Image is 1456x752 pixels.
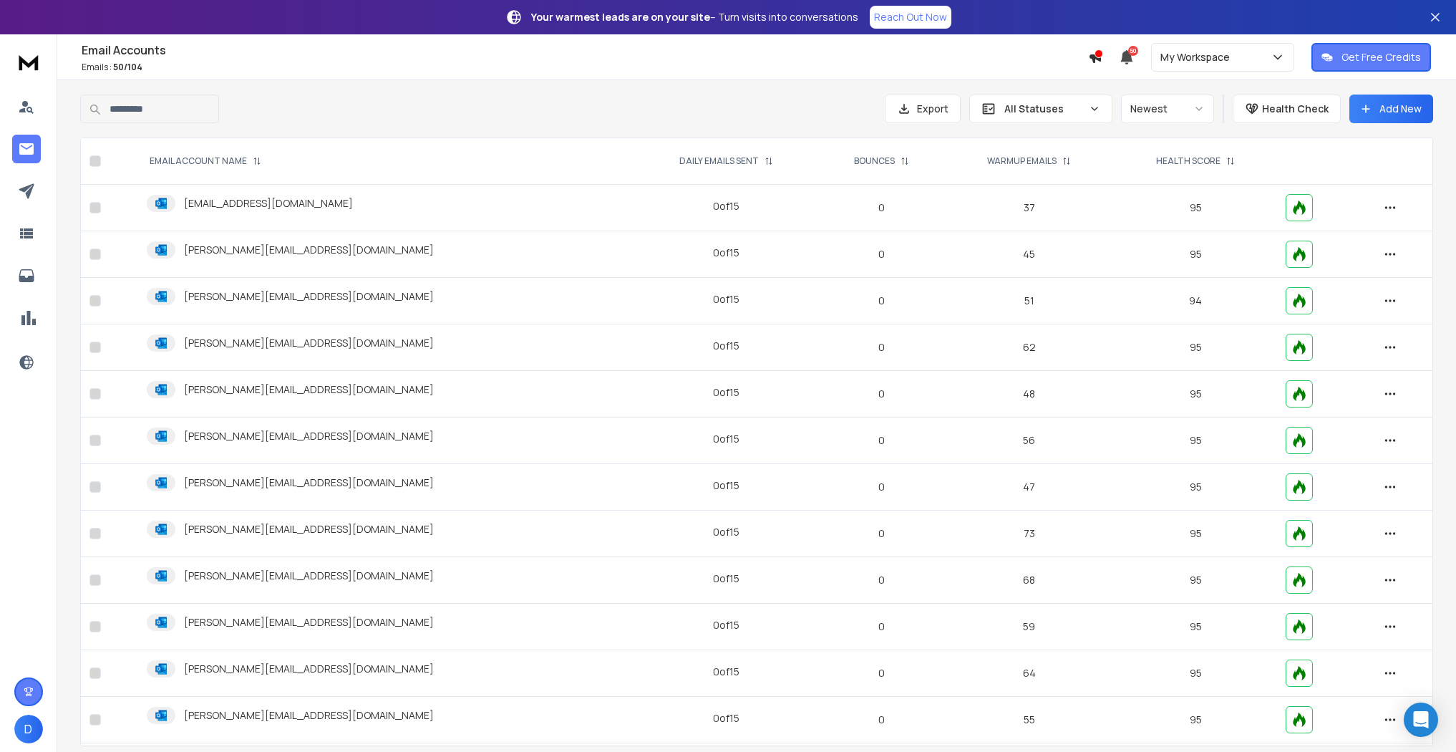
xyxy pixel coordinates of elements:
[713,525,739,539] div: 0 of 15
[713,292,739,307] div: 0 of 15
[854,155,895,167] p: BOUNCES
[828,201,936,215] p: 0
[531,10,858,24] p: – Turn visits into conversations
[828,433,936,448] p: 0
[944,697,1115,743] td: 55
[870,6,951,29] a: Reach Out Now
[184,196,353,211] p: [EMAIL_ADDRESS][DOMAIN_NAME]
[713,665,739,679] div: 0 of 15
[1115,418,1277,464] td: 95
[184,615,434,630] p: [PERSON_NAME][EMAIL_ADDRESS][DOMAIN_NAME]
[184,662,434,676] p: [PERSON_NAME][EMAIL_ADDRESS][DOMAIN_NAME]
[828,526,936,541] p: 0
[184,289,434,304] p: [PERSON_NAME][EMAIL_ADDRESS][DOMAIN_NAME]
[828,340,936,355] p: 0
[944,650,1115,697] td: 64
[1004,102,1083,116] p: All Statuses
[184,476,434,490] p: [PERSON_NAME][EMAIL_ADDRESS][DOMAIN_NAME]
[944,511,1115,557] td: 73
[14,49,43,75] img: logo
[82,42,1088,59] h1: Email Accounts
[713,711,739,726] div: 0 of 15
[1115,604,1277,650] td: 95
[1115,185,1277,231] td: 95
[828,666,936,680] p: 0
[1115,464,1277,511] td: 95
[184,429,434,443] p: [PERSON_NAME][EMAIL_ADDRESS][DOMAIN_NAME]
[1262,102,1329,116] p: Health Check
[944,418,1115,464] td: 56
[944,278,1115,324] td: 51
[1404,703,1438,737] div: Open Intercom Messenger
[1115,324,1277,371] td: 95
[944,557,1115,604] td: 68
[1233,95,1341,123] button: Health Check
[679,155,759,167] p: DAILY EMAILS SENT
[1115,511,1277,557] td: 95
[885,95,961,123] button: Export
[184,382,434,397] p: [PERSON_NAME][EMAIL_ADDRESS][DOMAIN_NAME]
[184,522,434,536] p: [PERSON_NAME][EMAIL_ADDRESS][DOMAIN_NAME]
[713,385,739,400] div: 0 of 15
[1121,95,1214,123] button: Newest
[828,387,936,401] p: 0
[184,569,434,583] p: [PERSON_NAME][EMAIL_ADDRESS][DOMAIN_NAME]
[828,480,936,494] p: 0
[987,155,1057,167] p: WARMUP EMAILS
[713,339,739,353] div: 0 of 15
[713,246,739,260] div: 0 of 15
[82,62,1088,73] p: Emails :
[14,715,43,743] button: D
[1115,231,1277,278] td: 95
[1115,371,1277,418] td: 95
[713,618,739,632] div: 0 of 15
[944,464,1115,511] td: 47
[1160,50,1236,64] p: My Workspace
[944,324,1115,371] td: 62
[1115,278,1277,324] td: 94
[1156,155,1220,167] p: HEALTH SCORE
[184,708,434,723] p: [PERSON_NAME][EMAIL_ADDRESS][DOMAIN_NAME]
[713,199,739,213] div: 0 of 15
[713,478,739,493] div: 0 of 15
[828,713,936,727] p: 0
[828,247,936,261] p: 0
[828,620,936,634] p: 0
[944,604,1115,650] td: 59
[944,371,1115,418] td: 48
[184,336,434,350] p: [PERSON_NAME][EMAIL_ADDRESS][DOMAIN_NAME]
[828,573,936,587] p: 0
[828,294,936,308] p: 0
[1341,50,1421,64] p: Get Free Credits
[1311,43,1431,72] button: Get Free Credits
[1115,557,1277,604] td: 95
[184,243,434,257] p: [PERSON_NAME][EMAIL_ADDRESS][DOMAIN_NAME]
[713,572,739,586] div: 0 of 15
[874,10,947,24] p: Reach Out Now
[944,231,1115,278] td: 45
[150,155,261,167] div: EMAIL ACCOUNT NAME
[713,432,739,446] div: 0 of 15
[113,61,142,73] span: 50 / 104
[1115,650,1277,697] td: 95
[944,185,1115,231] td: 37
[1115,697,1277,743] td: 95
[1128,46,1138,56] span: 50
[1349,95,1433,123] button: Add New
[531,10,710,24] strong: Your warmest leads are on your site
